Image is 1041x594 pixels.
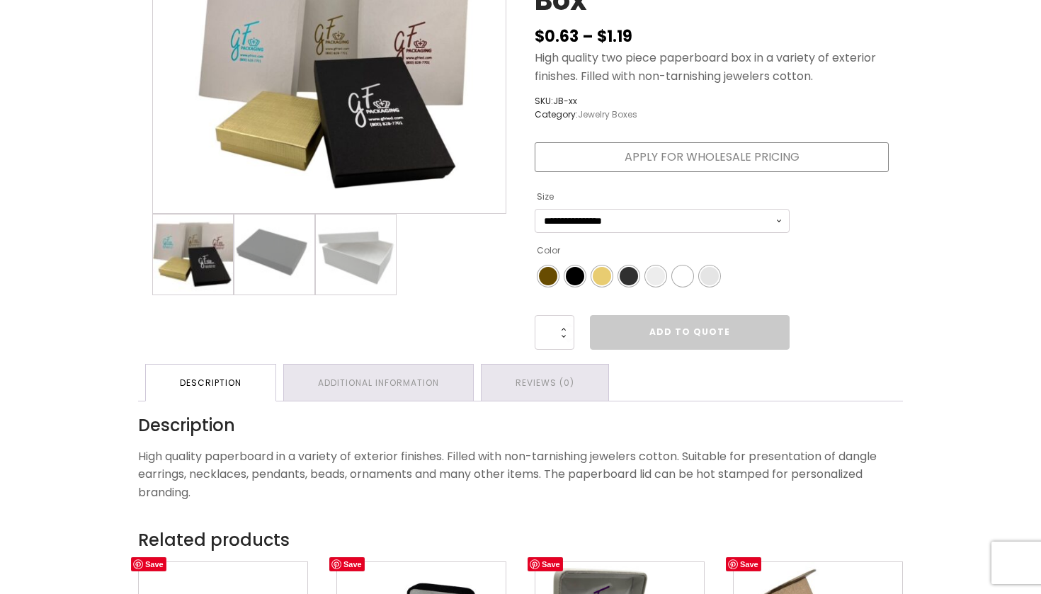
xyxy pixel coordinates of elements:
[672,265,693,287] li: White Krome
[482,365,608,401] a: Reviews (0)
[591,265,613,287] li: Gold Linen
[535,94,637,108] span: SKU:
[578,108,637,120] a: Jewelry Boxes
[138,416,903,436] h2: Description
[138,527,903,554] h2: Related products
[597,25,632,47] bdi: 1.19
[138,447,903,502] p: High quality paperboard in a variety of exterior finishes. Filled with non-tarnishing jewelers co...
[564,265,586,287] li: Gloss Black
[535,25,579,47] bdi: 0.63
[329,557,365,571] a: Save
[726,557,761,571] a: Save
[316,215,396,295] img: Bj Single Box White Swirl Jewelry Box
[535,315,574,349] input: Product quantity
[535,108,637,121] span: Category:
[537,185,554,208] label: Size
[535,25,545,47] span: $
[153,215,233,295] img: Array of cotton filled jewelry boxes with some hot stamped in various colors.
[535,263,790,290] ul: Color
[590,315,790,349] a: Add to Quote
[535,49,889,85] p: High quality two piece paperboard box in a variety of exterior finishes. Filled with non-tarnishi...
[699,265,720,287] li: White Swirl
[284,365,473,401] a: Additional information
[535,142,889,172] a: Apply for Wholesale Pricing
[234,215,314,295] img: Cotton filled matte black paperboard jewelry box.
[537,265,559,287] li: Brown Kraft
[597,25,607,47] span: $
[528,557,563,571] a: Save
[131,557,166,571] a: Save
[618,265,639,287] li: Matte Black
[537,239,560,262] label: Color
[645,265,666,287] li: Silver Linen
[582,25,593,47] span: –
[146,365,275,401] a: Description
[553,95,577,107] span: JB-xx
